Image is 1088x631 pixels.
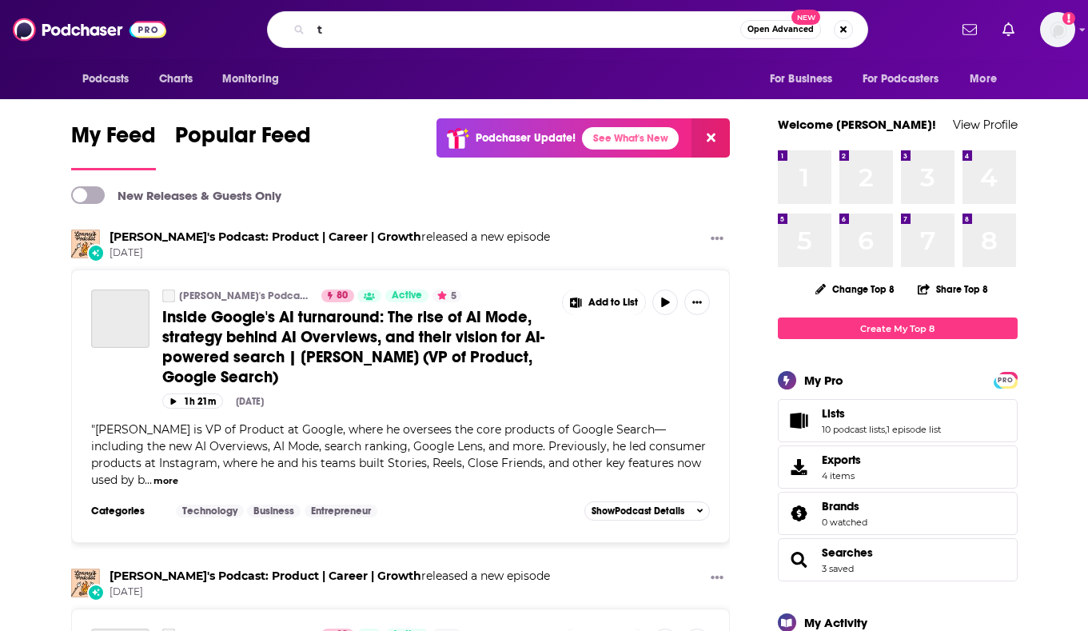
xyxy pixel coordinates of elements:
span: ... [145,473,152,487]
button: Open AdvancedNew [740,20,821,39]
button: Share Top 8 [917,274,989,305]
a: 0 watched [822,517,867,528]
p: Podchaser Update! [476,131,576,145]
div: New Episode [87,244,105,262]
a: Inside Google's AI turnaround: The rise of AI Mode, strategy behind AI Overviews, and their visio... [162,307,551,387]
a: Exports [778,445,1018,489]
span: My Feed [71,122,156,158]
span: 80 [337,288,348,304]
span: Searches [778,538,1018,581]
span: [DATE] [110,585,550,599]
a: Show notifications dropdown [956,16,983,43]
span: Exports [783,456,815,478]
span: Charts [159,68,193,90]
button: Show More Button [704,569,730,589]
span: Brands [778,492,1018,535]
a: Lists [822,406,941,421]
a: 3 saved [822,563,854,574]
a: Popular Feed [175,122,311,170]
a: Lists [783,409,815,432]
a: Technology [176,505,244,517]
a: PRO [996,373,1015,385]
a: New Releases & Guests Only [71,186,281,204]
div: My Activity [804,615,867,630]
span: [PERSON_NAME] is VP of Product at Google, where he oversees the core products of Google Search—in... [91,422,706,487]
h3: Categories [91,505,163,517]
span: Logged in as mindyn [1040,12,1075,47]
span: Podcasts [82,68,130,90]
div: [DATE] [236,396,264,407]
a: Inside Google's AI turnaround: The rise of AI Mode, strategy behind AI Overviews, and their visio... [91,290,149,348]
a: Lenny's Podcast: Product | Career | Growth [162,290,175,302]
div: New Episode [87,584,105,601]
div: Search podcasts, credits, & more... [267,11,868,48]
a: See What's New [582,127,679,150]
span: Brands [822,499,859,513]
a: Active [385,290,428,302]
button: 1h 21m [162,393,223,409]
span: For Business [770,68,833,90]
span: PRO [996,374,1015,386]
span: " [91,422,706,487]
div: My Pro [804,373,843,388]
span: Add to List [588,297,638,309]
button: Show profile menu [1040,12,1075,47]
a: 80 [321,290,354,302]
a: Lenny's Podcast: Product | Career | Growth [110,230,421,244]
button: Show More Button [684,290,710,315]
a: 1 episode list [887,424,941,435]
a: Lenny's Podcast: Product | Career | Growth [71,230,100,258]
a: Brands [783,502,815,525]
button: open menu [958,64,1017,94]
input: Search podcasts, credits, & more... [311,17,740,42]
a: Create My Top 8 [778,317,1018,339]
a: My Feed [71,122,156,170]
a: Welcome [PERSON_NAME]! [778,117,936,132]
button: Show More Button [704,230,730,250]
span: Exports [822,453,861,467]
span: , [885,424,887,435]
button: Change Top 8 [806,279,905,299]
svg: Add a profile image [1062,12,1075,25]
img: Podchaser - Follow, Share and Rate Podcasts [13,14,166,45]
span: Lists [778,399,1018,442]
a: Brands [822,499,867,513]
span: New [791,10,820,25]
a: Searches [822,545,873,560]
span: [DATE] [110,246,550,260]
button: open menu [852,64,962,94]
span: 4 items [822,470,861,481]
a: Show notifications dropdown [996,16,1021,43]
a: View Profile [953,117,1018,132]
span: Open Advanced [747,26,814,34]
h3: released a new episode [110,230,550,245]
button: ShowPodcast Details [584,501,711,521]
a: Entrepreneur [305,505,377,517]
h3: released a new episode [110,569,550,584]
button: open menu [211,64,300,94]
span: Inside Google's AI turnaround: The rise of AI Mode, strategy behind AI Overviews, and their visio... [162,307,544,387]
span: Lists [822,406,845,421]
img: Lenny's Podcast: Product | Career | Growth [71,569,100,597]
a: [PERSON_NAME]'s Podcast: Product | Career | Growth [179,290,311,302]
button: open menu [759,64,853,94]
span: More [970,68,997,90]
a: Business [247,505,301,517]
span: For Podcasters [863,68,939,90]
span: Monitoring [222,68,279,90]
button: more [153,474,178,488]
span: Active [392,288,422,304]
a: Searches [783,549,815,571]
img: User Profile [1040,12,1075,47]
a: Lenny's Podcast: Product | Career | Growth [110,569,421,583]
button: 5 [432,290,461,302]
span: Show Podcast Details [592,505,684,517]
span: Popular Feed [175,122,311,158]
button: Show More Button [563,290,646,315]
button: open menu [71,64,150,94]
a: Charts [149,64,203,94]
